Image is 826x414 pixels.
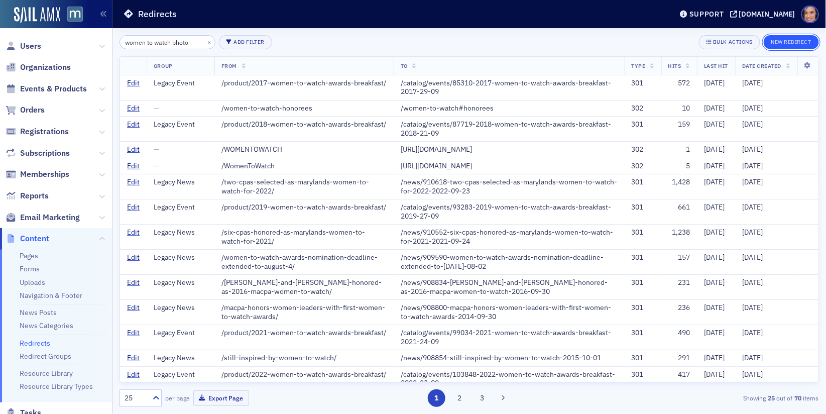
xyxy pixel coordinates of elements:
[20,83,87,94] span: Events & Products
[127,278,140,287] a: Edit
[127,79,140,88] a: Edit
[632,162,654,171] div: 302
[704,145,725,154] span: [DATE]
[704,161,725,170] span: [DATE]
[20,212,80,223] span: Email Marketing
[632,329,654,338] div: 301
[401,120,618,138] div: /catalog/events/87719-2018-women-to-watch-awards-breakfast-2018-21-09
[16,160,157,190] div: It's an auto generated membership plan based on the conditions here
[401,354,618,363] div: /news/908854-still-inspired-by-women-to-watch-2015-10-01
[704,370,725,379] span: [DATE]
[668,62,681,69] span: Hits
[401,253,618,271] div: /news/909590-women-to-watch-awards-nomination-deadline-extended-to-[DATE]-08-02
[221,370,387,379] div: /product/2022-women-to-watch-awards-breakfast/
[8,87,24,103] img: Profile image for Operator
[64,329,72,337] button: Start recording
[127,203,140,212] a: Edit
[742,228,763,237] span: [DATE]
[49,5,114,13] h1: [PERSON_NAME]
[221,228,387,246] div: /six-cpas-honored-as-marylands-women-to-watch-for-2021/
[172,325,188,341] button: Send a message…
[157,4,176,23] button: Home
[176,4,194,22] div: Close
[20,352,71,361] a: Redirect Groups
[401,278,618,296] div: /news/908834-[PERSON_NAME]-and-[PERSON_NAME]-honored-as-2016-macpa-women-to-watch-2016-09-30
[704,78,725,87] span: [DATE]
[14,7,60,23] a: SailAMX
[154,62,173,69] span: Group
[20,321,73,330] a: News Categories
[704,228,725,237] span: [DATE]
[668,104,690,113] div: 10
[20,148,70,159] span: Subscriptions
[221,303,387,321] div: /macpa-honors-women-leaders-with-first-women-to-watch-awards/
[632,178,654,187] div: 301
[8,214,193,331] div: Katie says…
[221,162,387,171] div: /WomenToWatch
[20,382,93,391] a: Resource Library Types
[704,62,728,69] span: Last Hit
[668,162,690,171] div: 5
[221,354,387,363] div: /still-inspired-by-women-to-watch/
[6,83,87,94] a: Events & Products
[221,120,387,129] div: /product/2018-women-to-watch-awards-breakfast/
[29,6,45,22] img: Profile image for Aidan
[401,79,618,96] div: /catalog/events/85310-2017-women-to-watch-awards-breakfast-2017-29-09
[764,35,819,49] button: New Redirect
[6,41,41,52] a: Users
[30,118,40,128] img: Profile image for Aidan
[668,203,690,212] div: 661
[20,233,49,244] span: Content
[801,6,819,23] span: Profile
[401,104,618,113] div: /women-to-watch#honorees
[154,161,159,170] span: —
[704,120,725,129] span: [DATE]
[221,278,387,296] div: /[PERSON_NAME]-and-[PERSON_NAME]-honored-as-2016-macpa-women-to-watch/
[127,370,140,379] a: Edit
[127,253,140,262] a: Edit
[20,41,41,52] span: Users
[127,145,140,154] a: Edit
[742,62,781,69] span: Date Created
[668,228,690,237] div: 1,238
[668,354,690,363] div: 291
[668,329,690,338] div: 490
[221,253,387,271] div: /women-to-watch-awards-nomination-deadline-extended-to-august-4/
[730,11,799,18] button: [DOMAIN_NAME]
[205,37,214,46] button: ×
[632,278,654,287] div: 301
[632,120,654,129] div: 301
[474,389,491,407] button: 3
[704,278,725,287] span: [DATE]
[632,253,654,262] div: 301
[704,353,725,362] span: [DATE]
[16,329,24,337] button: Emoji picker
[43,119,99,126] b: [PERSON_NAME]
[127,104,140,113] a: Edit
[154,329,207,338] div: Legacy Event
[219,35,272,49] button: Add Filter
[742,120,763,129] span: [DATE]
[49,13,121,23] p: Active in the last 15m
[221,203,387,212] div: /product/2019-women-to-watch-awards-breakfast/
[668,278,690,287] div: 231
[704,328,725,337] span: [DATE]
[632,370,654,379] div: 301
[20,278,45,287] a: Uploads
[7,4,26,23] button: go back
[689,10,724,19] div: Support
[742,253,763,262] span: [DATE]
[154,203,207,212] div: Legacy Event
[742,103,763,113] span: [DATE]
[127,329,140,338] a: Edit
[793,393,803,402] strong: 70
[401,329,618,346] div: /catalog/events/99034-2021-women-to-watch-awards-breakfast-2021-24-09
[668,79,690,88] div: 572
[138,8,177,20] h1: Redirects
[6,233,49,244] a: Content
[739,10,795,19] div: [DOMAIN_NAME]
[154,354,207,363] div: Legacy News
[127,120,140,129] a: Edit
[6,148,70,159] a: Subscriptions
[154,228,207,237] div: Legacy News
